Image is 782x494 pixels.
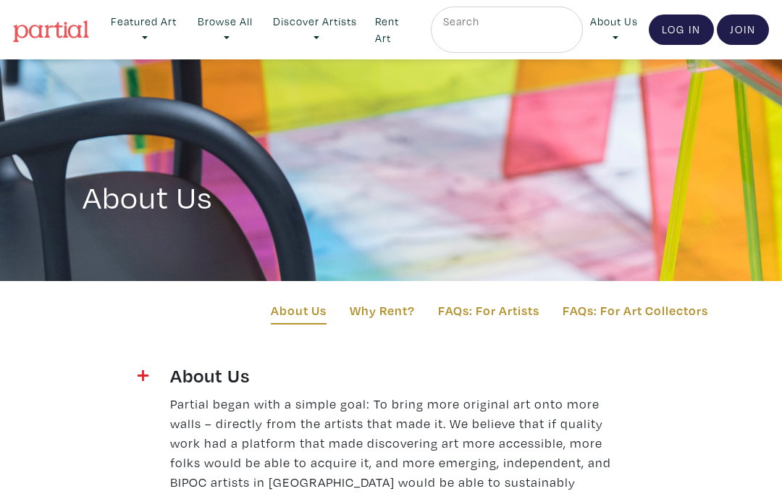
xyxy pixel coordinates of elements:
a: About Us [271,301,327,325]
a: Browse All [188,7,261,53]
a: Join [717,14,769,45]
a: About Us [583,7,645,53]
a: FAQs: For Artists [438,301,539,320]
a: FAQs: For Art Collectors [563,301,708,320]
a: Why Rent? [350,301,415,320]
a: Log In [649,14,714,45]
a: Rent Art [369,7,421,53]
a: Featured Art [102,7,185,53]
h4: About Us [170,364,612,387]
a: Discover Artists [264,7,365,53]
img: plus.svg [138,370,148,381]
input: Search [442,12,573,30]
h1: About Us [83,138,699,216]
